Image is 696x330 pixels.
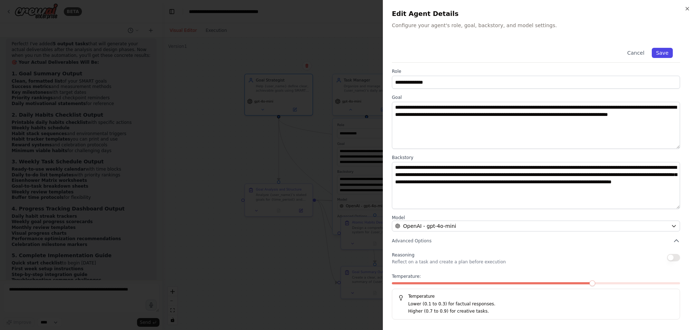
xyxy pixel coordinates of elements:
label: Model [392,215,680,221]
p: Lower (0.1 to 0.3) for factual responses. [408,301,674,308]
span: Advanced Options [392,238,431,244]
h5: Temperature [398,293,674,299]
button: Save [652,48,673,58]
h2: Edit Agent Details [392,9,687,19]
p: Reflect on a task and create a plan before execution [392,259,506,265]
label: Backstory [392,155,680,160]
span: OpenAI - gpt-4o-mini [403,222,456,230]
button: OpenAI - gpt-4o-mini [392,221,680,231]
p: Higher (0.7 to 0.9) for creative tasks. [408,308,674,315]
label: Goal [392,95,680,100]
button: Cancel [623,48,649,58]
span: Reasoning [392,252,414,258]
p: Configure your agent's role, goal, backstory, and model settings. [392,22,687,29]
span: Temperature: [392,273,421,279]
button: Advanced Options [392,237,680,245]
label: Role [392,68,680,74]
